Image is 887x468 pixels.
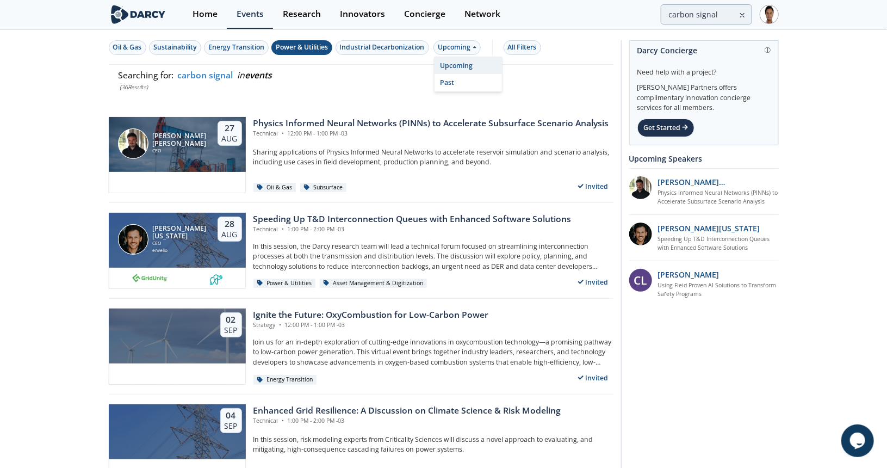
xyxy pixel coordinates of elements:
[152,132,208,147] div: [PERSON_NAME] [PERSON_NAME]
[222,134,238,144] div: Aug
[222,123,238,134] div: 27
[277,321,283,329] span: •
[573,180,613,193] div: Invited
[629,269,652,292] div: CL
[637,41,771,60] div: Darcy Concierge
[658,223,760,234] p: [PERSON_NAME][US_STATE]
[237,10,264,19] div: Events
[340,42,425,52] div: Industrial Decarbonization
[760,5,779,24] img: Profile
[253,417,561,426] div: Technical 1:00 PM - 2:00 PM -03
[109,213,613,289] a: Luigi Montana [PERSON_NAME][US_STATE] CEO envelio 28 Aug Speeding Up T&D Interconnection Queues w...
[253,321,489,330] div: Strategy 12:00 PM - 1:00 PM -03
[118,69,173,81] span: Searching for:
[637,77,771,113] div: [PERSON_NAME] Partners offers complimentary innovation concierge services for all members.
[118,128,148,159] img: Ruben Rodriguez Torrado
[253,183,296,193] div: Oil & Gas
[658,281,779,299] a: Using Field Proven AI Solutions to Transform Safety Programs
[658,189,779,206] a: Physics Informed Neural Networks (PINNs) to Accelerate Subsurface Scenario Analysis
[113,42,142,52] div: Oil & Gas
[253,279,316,288] div: Power & Utilities
[109,5,168,24] img: logo-wide.svg
[271,40,332,55] button: Power & Utilities
[109,309,613,385] a: 02 Sep Ignite the Future: OxyCombustion for Low-Carbon Power Strategy • 12:00 PM - 1:00 PM -03 Jo...
[225,410,238,421] div: 04
[208,42,264,52] div: Energy Transition
[629,176,652,199] img: 20112e9a-1f67-404a-878c-a26f1c79f5da
[433,40,481,55] div: Upcoming
[109,117,613,193] a: Ruben Rodriguez Torrado [PERSON_NAME] [PERSON_NAME] CEO 27 Aug Physics Informed Neural Networks (...
[658,269,719,280] p: [PERSON_NAME]
[225,421,238,431] div: Sep
[637,119,694,137] div: Get Started
[658,176,779,188] p: [PERSON_NAME] [PERSON_NAME]
[253,213,572,226] div: Speeding Up T&D Interconnection Queues with Enhanced Software Solutions
[253,130,609,138] div: Technical 12:00 PM - 1:00 PM -03
[149,40,201,55] button: Sustainability
[253,337,613,367] p: Join us for an in-depth exploration of cutting-edge innovations in oxycombustion technology—a pro...
[276,42,328,52] div: Power & Utilities
[841,424,876,457] iframe: chat widget
[152,225,208,240] div: [PERSON_NAME][US_STATE]
[152,247,208,254] div: envelio
[573,371,613,385] div: Invited
[153,42,197,52] div: Sustainability
[435,57,502,75] div: Upcoming
[245,69,272,81] span: events
[629,223,652,245] img: 1b183925-147f-4a47-82c9-16eeeed5003c
[253,435,613,455] p: In this session, risk modeling experts from Criticality Sciences will discuss a novel approach to...
[253,309,489,322] div: Ignite the Future: OxyCombustion for Low-Carbon Power
[283,10,321,19] div: Research
[765,47,771,53] img: information.svg
[280,130,286,137] span: •
[320,279,427,288] div: Asset Management & Digitization
[404,10,445,19] div: Concierge
[209,272,223,285] img: 336b6de1-6040-4323-9c13-5718d9811639
[118,224,148,255] img: Luigi Montana
[178,69,235,81] span: carbon signal
[225,315,238,325] div: 02
[661,4,752,24] input: Advanced Search
[193,10,218,19] div: Home
[280,225,286,233] span: •
[464,10,500,19] div: Network
[152,147,208,155] div: CEO
[222,230,238,239] div: Aug
[280,417,286,424] span: •
[508,42,537,52] div: All Filters
[131,272,169,285] img: 1659894010494-gridunity-wp-logo.png
[120,83,604,92] span: ( 36 Results)
[336,40,429,55] button: Industrial Decarbonization
[253,242,613,272] p: In this session, the Darcy research team will lead a technical forum focused on streamlining inte...
[629,149,779,168] div: Upcoming Speakers
[109,40,146,55] button: Oil & Gas
[300,183,347,193] div: Subsurface
[235,69,272,81] span: in
[253,375,317,385] div: Energy Transition
[658,235,779,253] a: Speeding Up T&D Interconnection Queues with Enhanced Software Solutions
[253,404,561,417] div: Enhanced Grid Resilience: A Discussion on Climate Science & Risk Modeling
[253,147,613,168] p: Sharing applications of Physics Informed Neural Networks to accelerate reservoir simulation and s...
[253,117,609,130] div: Physics Informed Neural Networks (PINNs) to Accelerate Subsurface Scenario Analysis
[225,325,238,335] div: Sep
[637,60,771,77] div: Need help with a project?
[204,40,269,55] button: Energy Transition
[504,40,541,55] button: All Filters
[573,275,613,289] div: Invited
[222,219,238,230] div: 28
[253,225,572,234] div: Technical 1:00 PM - 2:00 PM -03
[435,74,502,91] div: Past
[152,240,208,247] div: CEO
[340,10,385,19] div: Innovators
